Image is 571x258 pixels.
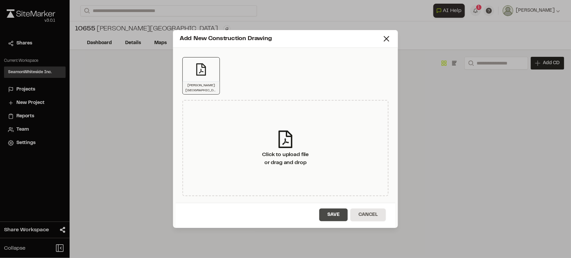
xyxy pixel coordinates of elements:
[350,209,386,221] button: Cancel
[185,83,217,93] p: [PERSON_NAME][GEOGRAPHIC_DATA]-Additional Topo-9-26-25.pdf
[262,151,309,167] div: Click to upload file or drag and drop
[182,100,389,196] div: Click to upload fileor drag and drop
[180,34,382,43] div: Add New Construction Drawing
[319,209,348,221] button: Save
